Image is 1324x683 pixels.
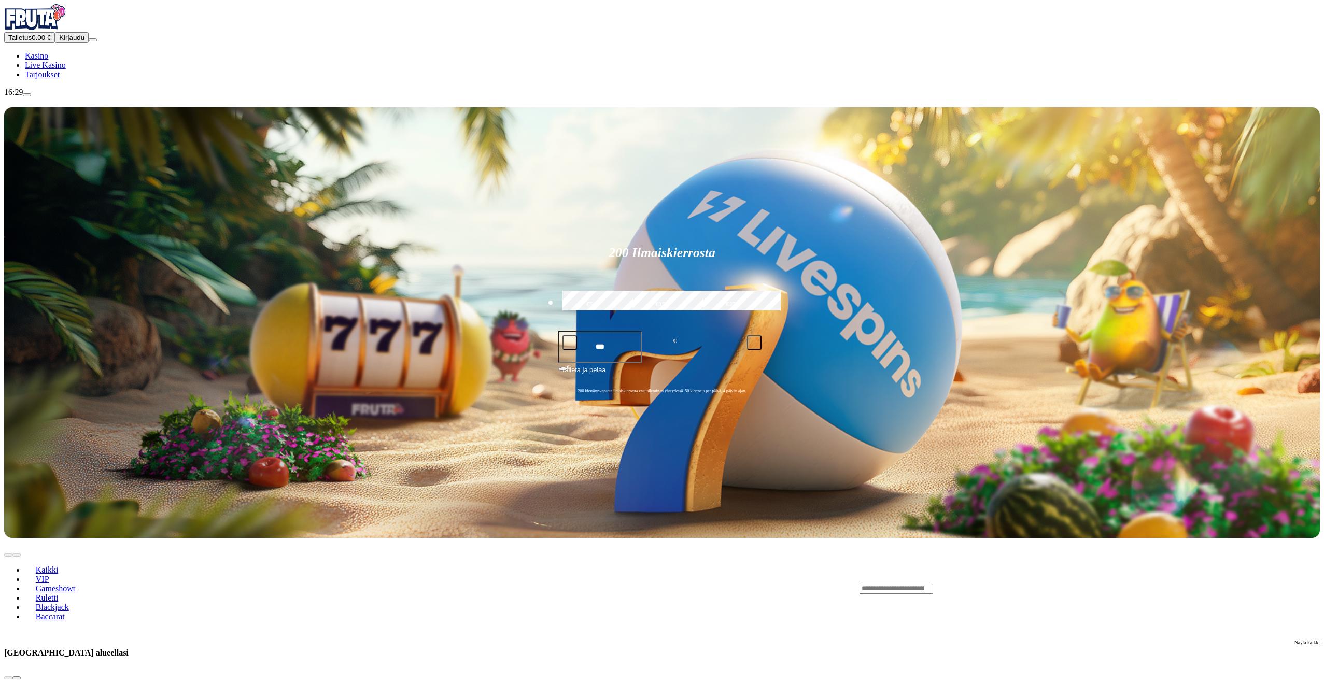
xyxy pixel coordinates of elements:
span: € [673,336,677,346]
span: Gameshowt [32,584,79,593]
span: VIP [32,575,53,584]
a: Gameshowt [25,580,86,596]
a: Kasino [25,51,48,60]
nav: Lobby [4,548,839,630]
span: Kaikki [32,565,63,574]
button: live-chat [23,93,31,96]
label: €150 [630,289,694,319]
span: Kirjaudu [59,34,84,41]
label: €250 [701,289,764,319]
a: Kaikki [25,562,69,577]
header: Lobby [4,538,1320,639]
label: €50 [560,289,623,319]
button: Kirjaudu [55,32,89,43]
span: Blackjack [32,603,73,611]
button: Talletusplus icon0.00 € [4,32,55,43]
span: Talletus [8,34,32,41]
a: Live Kasino [25,61,66,69]
img: Fruta [4,4,66,30]
button: Talleta ja pelaa [558,364,766,384]
input: Search [860,584,933,594]
span: Ruletti [32,593,63,602]
button: menu [89,38,97,41]
nav: Main menu [4,51,1320,79]
button: prev slide [4,676,12,679]
span: € [567,364,570,370]
button: plus icon [747,335,762,350]
span: Näytä kaikki [1294,639,1320,645]
a: VIP [25,571,60,587]
button: next slide [12,676,21,679]
a: Baccarat [25,608,76,624]
button: next slide [12,553,21,557]
nav: Primary [4,4,1320,79]
a: Ruletti [25,590,69,605]
a: Tarjoukset [25,70,60,79]
a: Näytä kaikki [1294,639,1320,666]
h3: [GEOGRAPHIC_DATA] alueellasi [4,648,129,658]
a: Blackjack [25,599,80,615]
span: 0.00 € [32,34,51,41]
button: prev slide [4,553,12,557]
a: Fruta [4,23,66,32]
span: 16:29 [4,88,23,96]
span: Baccarat [32,612,69,621]
span: Talleta ja pelaa [561,365,605,383]
button: minus icon [562,335,577,350]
